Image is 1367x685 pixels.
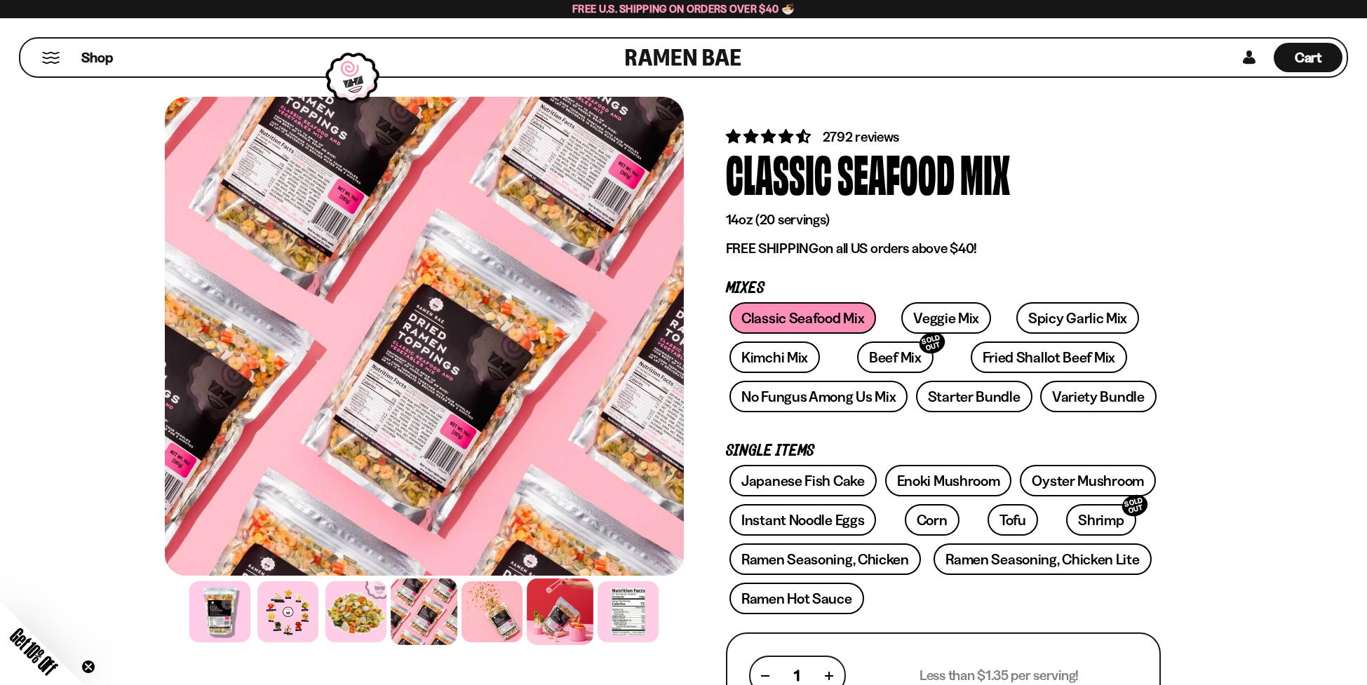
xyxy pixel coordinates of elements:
[726,445,1161,458] p: Single Items
[1020,465,1156,496] a: Oyster Mushroom
[837,147,955,199] div: Seafood
[823,128,900,145] span: 2792 reviews
[960,147,1010,199] div: Mix
[81,660,95,674] button: Close teaser
[81,48,113,67] span: Shop
[729,583,864,614] a: Ramen Hot Sauce
[794,667,800,684] span: 1
[726,211,1161,229] p: 14oz (20 servings)
[901,302,991,334] a: Veggie Mix
[41,52,60,64] button: Mobile Menu Trigger
[1274,39,1342,76] a: Cart
[905,504,959,536] a: Corn
[916,381,1032,412] a: Starter Bundle
[572,2,795,15] span: Free U.S. Shipping on Orders over $40 🍜
[934,543,1151,575] a: Ramen Seasoning, Chicken Lite
[988,504,1038,536] a: Tofu
[729,381,908,412] a: No Fungus Among Us Mix
[729,504,876,536] a: Instant Noodle Eggs
[1295,49,1322,66] span: Cart
[1066,504,1136,536] a: ShrimpSOLD OUT
[726,147,832,199] div: Classic
[857,341,934,373] a: Beef MixSOLD OUT
[726,240,1161,257] p: on all US orders above $40!
[726,282,1161,295] p: Mixes
[885,465,1012,496] a: Enoki Mushroom
[726,128,814,145] span: 4.68 stars
[6,624,61,679] span: Get 10% Off
[729,341,820,373] a: Kimchi Mix
[1119,492,1150,520] div: SOLD OUT
[1016,302,1139,334] a: Spicy Garlic Mix
[729,465,877,496] a: Japanese Fish Cake
[726,240,819,257] strong: FREE SHIPPING
[81,43,113,72] a: Shop
[920,667,1079,684] p: Less than $1.35 per serving!
[971,341,1127,373] a: Fried Shallot Beef Mix
[917,330,948,357] div: SOLD OUT
[1040,381,1157,412] a: Variety Bundle
[729,543,921,575] a: Ramen Seasoning, Chicken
